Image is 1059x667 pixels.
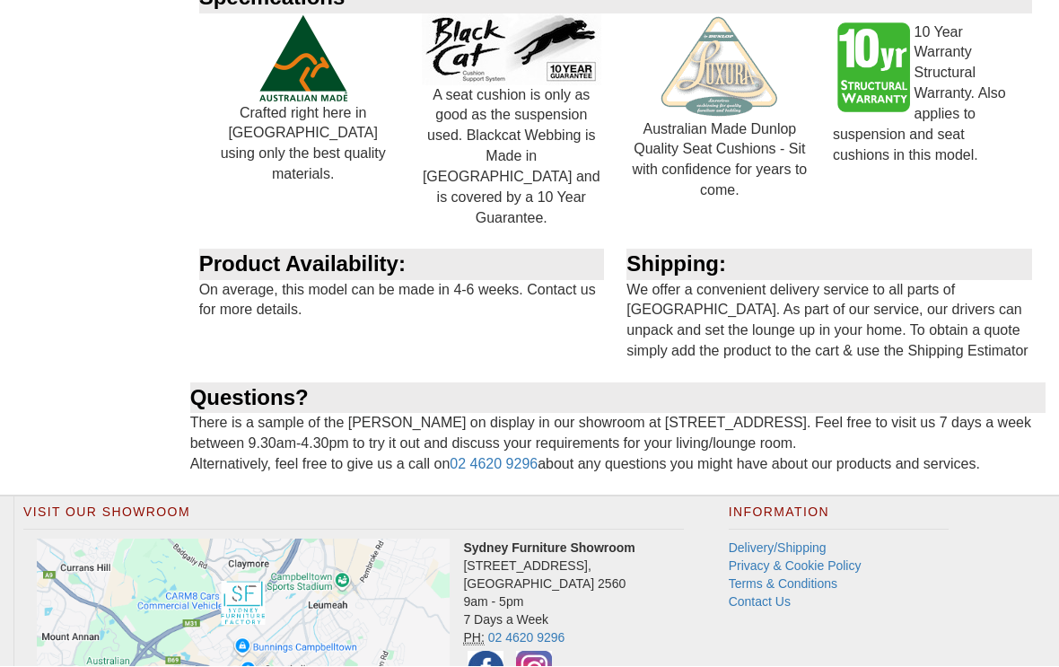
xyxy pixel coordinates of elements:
[199,14,407,206] div: Crafted right here in [GEOGRAPHIC_DATA] using only the best quality materials.
[407,14,616,250] div: A seat cushion is only as good as the suspension used. Blackcat Webbing is Made in [GEOGRAPHIC_DA...
[190,250,618,342] div: On average, this model can be made in 4-6 weeks. Contact us for more details.
[463,631,484,646] abbr: Phone
[729,506,949,530] h2: Information
[199,250,605,280] div: Product Availability:
[617,250,1046,383] div: We offer a convenient delivery service to all parts of [GEOGRAPHIC_DATA]. As part of our service,...
[616,14,824,223] div: Australian Made Dunlop Quality Seat Cushions - Sit with confidence for years to come.
[190,383,1046,414] div: Questions?
[23,506,684,530] h2: Visit Our Showroom
[422,14,601,86] img: Black Cat Suspension
[626,250,1032,280] div: Shipping:
[729,595,791,610] a: Contact Us
[729,577,837,592] a: Terms & Conditions
[450,457,538,472] a: 02 4620 9296
[488,631,565,645] a: 02 4620 9296
[463,541,635,556] strong: Sydney Furniture Showroom
[824,14,1032,167] div: 10 Year Warranty Structural Warranty. Also applies to suspension and seat cushions in this model.
[729,559,862,574] a: Privacy & Cookie Policy
[258,14,348,104] img: Australian Made
[656,14,783,120] img: Dunlop Luxura Foams
[729,541,827,556] a: Delivery/Shipping
[837,23,910,113] img: 10 Year Structural Warranty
